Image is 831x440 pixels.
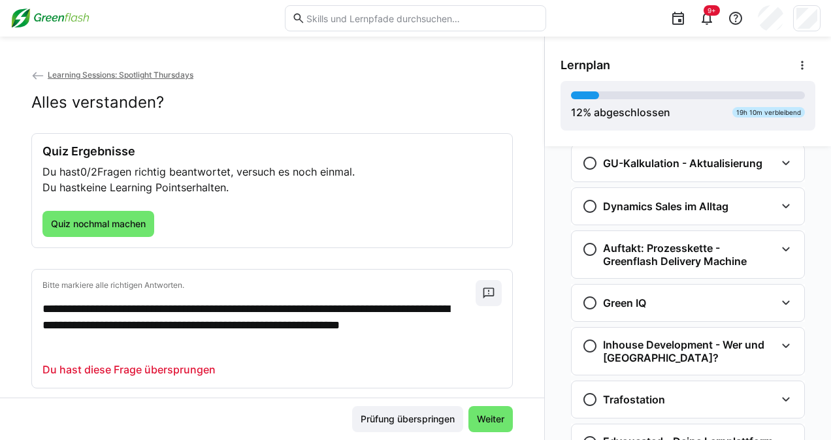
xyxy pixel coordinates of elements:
span: Weiter [475,413,506,426]
h3: Auftakt: Prozesskette - Greenflash Delivery Machine [603,242,775,268]
button: Quiz nochmal machen [42,211,154,237]
p: Du hast erhalten. [42,180,502,195]
p: Bitte markiere alle richtigen Antworten. [42,280,476,291]
span: Quiz nochmal machen [49,217,148,230]
h3: Dynamics Sales im Alltag [603,200,728,213]
p: Du hast Fragen richtig beantwortet, versuch es noch einmal. [42,164,502,180]
span: Prüfung überspringen [359,413,457,426]
h3: Inhouse Development - Wer und [GEOGRAPHIC_DATA]? [603,338,775,364]
button: Prüfung überspringen [352,406,463,432]
a: Learning Sessions: Spotlight Thursdays [31,70,193,80]
span: 0/2 [80,165,97,178]
h3: GU-Kalkulation - Aktualisierung [603,157,762,170]
h2: Alles verstanden? [31,93,164,112]
h3: Green IQ [603,296,646,309]
span: Lernplan [561,58,610,72]
span: 12 [571,106,583,119]
input: Skills und Lernpfade durchsuchen… [305,12,539,24]
h3: Trafostation [603,393,665,406]
button: Weiter [468,406,513,432]
span: keine Learning Points [80,181,186,194]
span: Learning Sessions: Spotlight Thursdays [48,70,193,80]
p: Du hast diese Frage übersprungen [42,362,216,377]
h3: Quiz Ergebnisse [42,144,502,159]
div: 19h 10m verbleibend [732,107,805,118]
span: 9+ [708,7,716,14]
div: % abgeschlossen [571,104,670,120]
